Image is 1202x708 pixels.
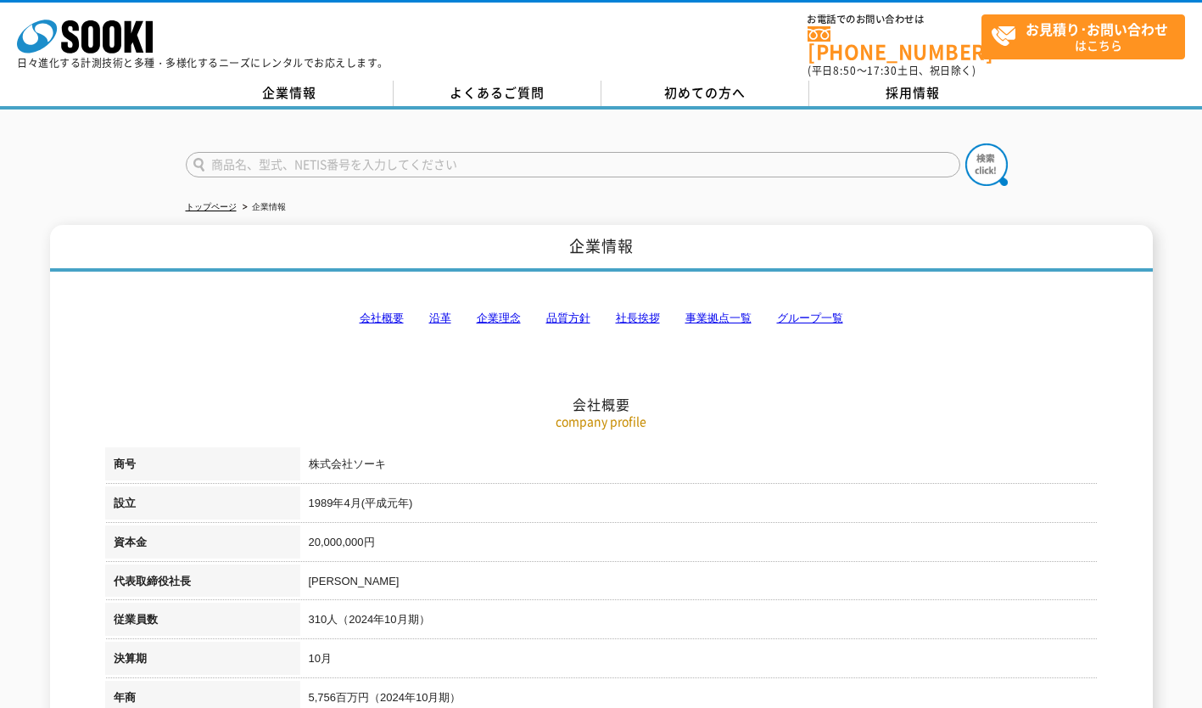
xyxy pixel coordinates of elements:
[429,312,451,324] a: 沿革
[300,486,1098,525] td: 1989年4月(平成元年)
[685,312,752,324] a: 事業拠点一覧
[300,447,1098,486] td: 株式会社ソーキ
[394,81,601,106] a: よくあるご質問
[808,14,981,25] span: お電話でのお問い合わせは
[867,63,897,78] span: 17:30
[105,447,300,486] th: 商号
[105,226,1098,413] h2: 会社概要
[808,26,981,61] a: [PHONE_NUMBER]
[808,63,976,78] span: (平日 ～ 土日、祝日除く)
[965,143,1008,186] img: btn_search.png
[616,312,660,324] a: 社長挨拶
[300,565,1098,604] td: [PERSON_NAME]
[105,486,300,525] th: 設立
[477,312,521,324] a: 企業理念
[186,202,237,211] a: トップページ
[777,312,843,324] a: グループ一覧
[17,58,389,68] p: 日々進化する計測技術と多種・多様化するニーズにレンタルでお応えします。
[300,642,1098,681] td: 10月
[981,14,1185,59] a: お見積り･お問い合わせはこちら
[991,15,1184,58] span: はこちら
[50,225,1153,272] h1: 企業情報
[1026,19,1168,39] strong: お見積り･お問い合わせ
[546,312,590,324] a: 品質方針
[105,525,300,565] th: 資本金
[300,525,1098,565] td: 20,000,000円
[809,81,1017,106] a: 採用情報
[105,642,300,681] th: 決算期
[105,413,1098,430] p: company profile
[601,81,809,106] a: 初めての方へ
[360,312,404,324] a: 会社概要
[833,63,857,78] span: 8:50
[186,81,394,106] a: 企業情報
[105,603,300,642] th: 従業員数
[664,83,746,102] span: 初めての方へ
[105,565,300,604] th: 代表取締役社長
[186,152,960,177] input: 商品名、型式、NETIS番号を入力してください
[300,603,1098,642] td: 310人（2024年10月期）
[239,199,286,216] li: 企業情報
